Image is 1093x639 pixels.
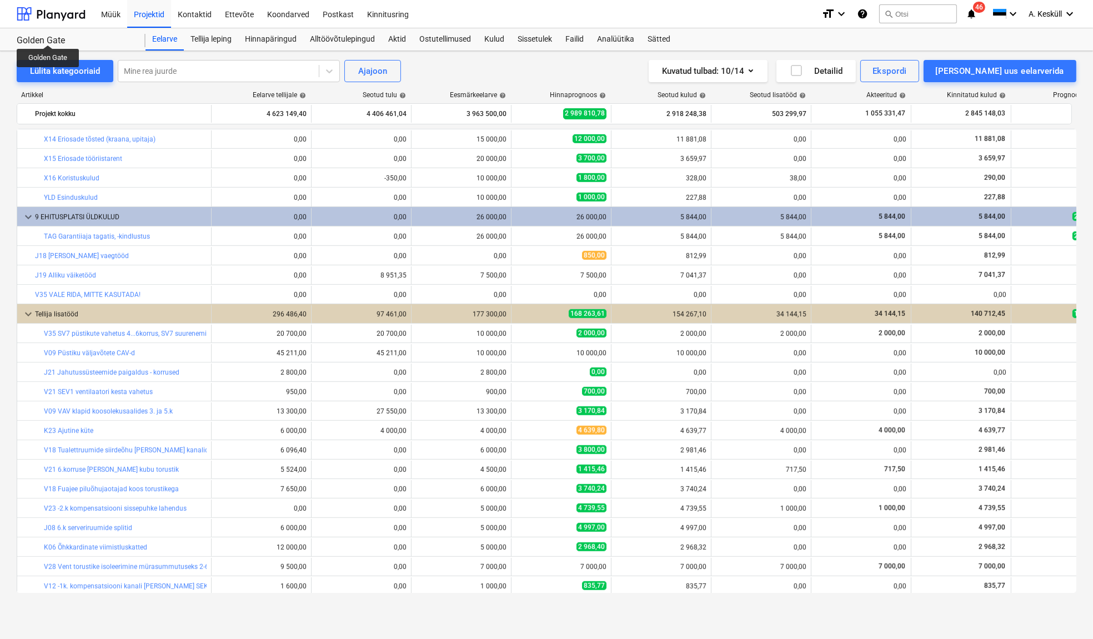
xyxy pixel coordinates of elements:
[316,407,407,415] div: 27 550,00
[716,155,806,163] div: 0,00
[382,28,413,51] a: Aktid
[977,426,1006,434] span: 4 639,77
[416,271,507,279] div: 7 500,00
[616,369,706,376] div: 0,00
[44,330,214,338] a: V35 SV7 püstikute vahetus 4...6korrus, SV7 suurenemine
[316,505,407,512] div: 0,00
[716,194,806,202] div: 0,00
[816,252,906,260] div: 0,00
[516,349,606,357] div: 10 000,00
[878,504,906,512] span: 1 000,00
[977,232,1006,240] span: 5 844,00
[35,305,207,323] div: Tellija lisatööd
[716,407,806,415] div: 0,00
[44,466,179,474] a: V21 6.korruse [PERSON_NAME] kubu torustik
[878,232,906,240] span: 5 844,00
[977,524,1006,531] span: 4 997,00
[303,28,382,51] a: Alltöövõtulepingud
[576,484,606,493] span: 3 740,24
[216,369,307,376] div: 2 800,00
[17,91,211,99] div: Artikkel
[316,252,407,260] div: 0,00
[576,523,606,532] span: 4 997,00
[416,563,507,571] div: 7 000,00
[216,194,307,202] div: 0,00
[1037,586,1093,639] div: Chat Widget
[576,426,606,435] span: 4 639,80
[416,485,507,493] div: 6 000,00
[576,154,606,163] span: 3 700,00
[416,135,507,143] div: 15 000,00
[977,562,1006,570] span: 7 000,00
[316,582,407,590] div: 0,00
[316,194,407,202] div: 0,00
[641,28,677,51] a: Sätted
[816,155,906,163] div: 0,00
[316,388,407,396] div: 0,00
[44,388,153,396] a: V21 SEV1 ventilaatori kesta vahetus
[576,465,606,474] span: 1 415,46
[216,135,307,143] div: 0,00
[216,291,307,299] div: 0,00
[816,369,906,376] div: 0,00
[416,252,507,260] div: 0,00
[316,485,407,493] div: 0,00
[616,427,706,435] div: 4 639,77
[44,369,179,376] a: J21 Jahutussüsteemide paigaldus - korrused
[416,446,507,454] div: 6 000,00
[716,544,806,551] div: 0,00
[716,233,806,240] div: 5 844,00
[576,542,606,551] span: 2 968,40
[22,308,35,321] span: keyboard_arrow_down
[238,28,303,51] a: Hinnapäringud
[582,581,606,590] span: 835,77
[616,213,706,221] div: 5 844,00
[716,349,806,357] div: 0,00
[662,64,754,78] div: Kuvatud tulbad : 10/14
[977,407,1006,415] span: 3 170,84
[511,28,559,51] a: Sissetulek
[616,271,706,279] div: 7 041,37
[878,329,906,337] span: 2 000,00
[416,544,507,551] div: 5 000,00
[316,330,407,338] div: 20 700,00
[44,544,147,551] a: K06 Õhkkardinate viimistluskatted
[216,213,307,221] div: 0,00
[416,213,507,221] div: 26 000,00
[947,91,1006,99] div: Kinnitatud kulud
[316,466,407,474] div: 0,00
[616,563,706,571] div: 7 000,00
[44,135,156,143] a: X14 Eriosade tõsted (kraana, upitaja)
[416,310,507,318] div: 177 300,00
[716,563,806,571] div: 7 000,00
[44,505,187,512] a: V23 -2.k kompensatsiooni sissepuhke lahendus
[816,524,906,532] div: 0,00
[597,92,606,99] span: help
[616,135,706,143] div: 11 881,08
[816,485,906,493] div: 0,00
[416,174,507,182] div: 10 000,00
[816,582,906,590] div: 0,00
[316,524,407,532] div: 0,00
[983,251,1006,259] span: 812,99
[44,174,99,182] a: X16 Koristuskulud
[716,310,806,318] div: 34 144,15
[316,349,407,357] div: 45 211,00
[44,563,214,571] a: V28 Vent torustike isoleerimine mürasummutuseks 2-6.k
[590,28,641,51] a: Analüütika
[873,64,906,78] div: Ekspordi
[590,368,606,376] span: 0,00
[936,64,1064,78] div: [PERSON_NAME] uus eelarverida
[559,28,590,51] a: Failid
[184,28,238,51] a: Tellija leping
[416,233,507,240] div: 26 000,00
[977,329,1006,337] span: 2 000,00
[616,233,706,240] div: 5 844,00
[716,369,806,376] div: 0,00
[816,194,906,202] div: 0,00
[569,309,606,318] span: 168 263,61
[416,330,507,338] div: 10 000,00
